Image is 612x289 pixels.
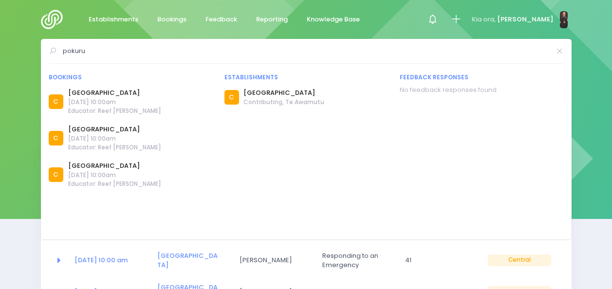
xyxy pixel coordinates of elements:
[74,255,128,265] a: [DATE] 10:00 am
[68,134,161,143] span: [DATE] 10:00am
[482,245,557,276] td: Central
[243,88,324,98] a: [GEOGRAPHIC_DATA]
[497,15,554,24] span: [PERSON_NAME]
[198,10,245,29] a: Feedback
[68,98,161,107] span: [DATE] 10:00am
[157,251,218,270] a: [GEOGRAPHIC_DATA]
[205,15,237,24] span: Feedback
[400,85,563,95] div: No feedback responses found
[49,131,63,145] div: C
[233,245,316,276] td: Louise Turner
[151,245,234,276] td: <a href="https://app.stjis.org.nz/establishments/200159" class="font-weight-bold">Turaki School</a>
[89,15,138,24] span: Establishments
[68,161,161,171] a: [GEOGRAPHIC_DATA]
[307,15,360,24] span: Knowledge Base
[68,245,151,276] td: <a href="https://app.stjis.org.nz/bookings/523445" class="font-weight-bold">20 Oct at 10:00 am</a>
[68,88,161,98] a: [GEOGRAPHIC_DATA]
[240,255,303,265] span: [PERSON_NAME]
[68,125,161,134] a: [GEOGRAPHIC_DATA]
[68,171,161,180] span: [DATE] 10:00am
[68,180,161,188] span: Educator: Reef [PERSON_NAME]
[299,10,368,29] a: Knowledge Base
[243,98,324,107] span: Contributing, Te Awamutu
[81,10,147,29] a: Establishments
[405,255,468,265] span: 41
[224,90,239,105] div: C
[399,245,482,276] td: 41
[322,251,386,270] span: Responding to an Emergency
[224,73,388,82] div: Establishments
[472,15,496,24] span: Kia ora,
[68,107,161,115] span: Educator: Reef [PERSON_NAME]
[49,94,63,109] div: C
[63,44,550,58] input: Search for anything (like establishments, bookings, or feedback)
[256,15,288,24] span: Reporting
[488,254,551,266] span: Central
[41,10,69,29] img: Logo
[157,15,186,24] span: Bookings
[400,73,563,82] div: Feedback responses
[248,10,296,29] a: Reporting
[560,11,568,28] img: N
[68,143,161,152] span: Educator: Reef [PERSON_NAME]
[149,10,195,29] a: Bookings
[49,167,63,182] div: C
[316,245,399,276] td: Responding to an Emergency
[49,73,212,82] div: Bookings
